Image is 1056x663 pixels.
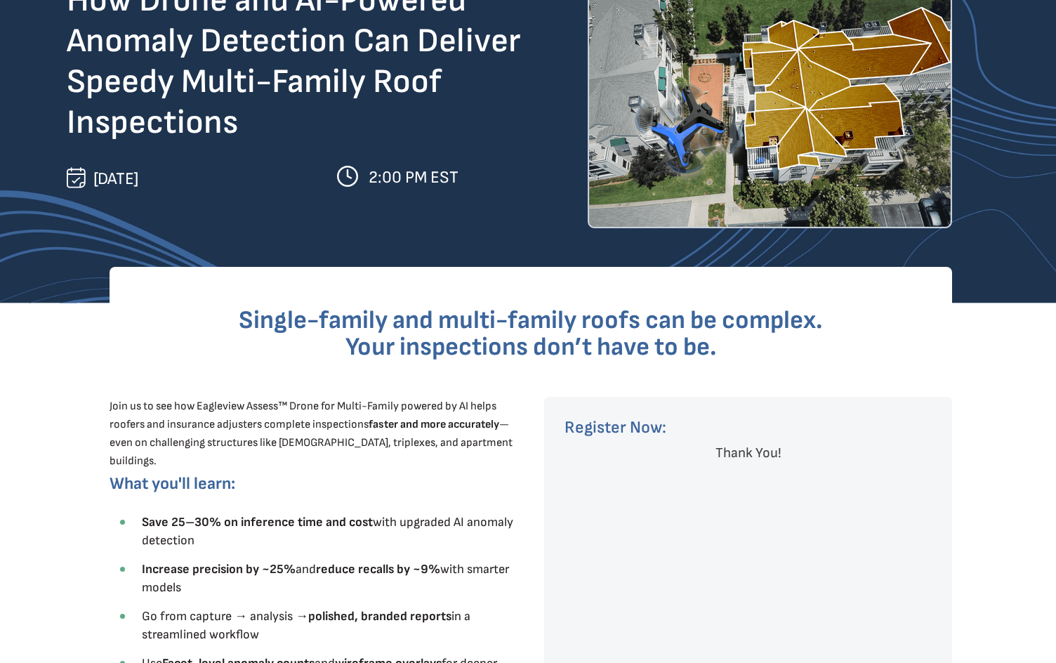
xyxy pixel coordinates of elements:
strong: Increase precision by ~25% [142,562,296,577]
strong: reduce recalls by ~9% [316,562,440,577]
span: Join us to see how Eagleview Assess™ Drone for Multi-Family powered by AI helps roofers and insur... [110,400,513,468]
span: Go from capture → analysis → in a streamlined workflow [142,609,470,642]
span: and with smarter models [142,562,509,595]
span: Single-family and multi-family roofs can be complex. [239,306,823,336]
span: [DATE] [93,169,138,189]
strong: faster and more accurately [369,418,499,431]
span: with upgraded AI anomaly detection [142,515,513,548]
span: Your inspections don’t have to be. [345,332,717,362]
span: 2:00 PM EST [369,167,458,188]
span: Register Now: [565,417,666,438]
strong: Thank You! [715,445,781,461]
span: What you'll learn: [110,473,235,494]
strong: Save 25–30% on inference time and cost [142,515,373,530]
strong: polished, branded reports [308,609,451,624]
